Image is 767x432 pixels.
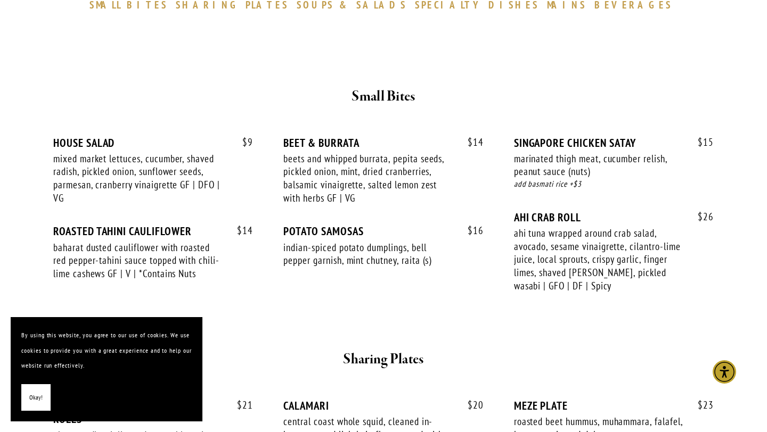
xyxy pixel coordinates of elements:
[283,136,483,149] div: BEET & BURRATA
[698,398,703,411] span: $
[242,136,248,148] span: $
[514,227,683,293] div: ahi tuna wrapped around crab salad, avocado, sesame vinaigrette, cilantro-lime juice, local sprou...
[468,398,473,411] span: $
[514,136,714,149] div: SINGAPORE CHICKEN SATAY
[457,136,484,148] span: 14
[53,136,253,149] div: HOUSE SALAD
[283,152,453,205] div: beets and whipped burrata, pepita seeds, pickled onion, mint, dried cranberries, balsamic vinaigr...
[283,225,483,238] div: POTATO SAMOSAS
[226,225,253,237] span: 14
[687,136,714,148] span: 15
[232,136,253,148] span: 9
[352,87,415,106] strong: Small Bites
[21,328,192,373] p: By using this website, you agree to our use of cookies. We use cookies to provide you with a grea...
[713,360,736,384] div: Accessibility Menu
[53,152,223,205] div: mixed market lettuces, cucumber, shaved radish, pickled onion, sunflower seeds, parmesan, cranber...
[468,224,473,237] span: $
[226,399,253,411] span: 21
[698,210,703,223] span: $
[687,211,714,223] span: 26
[343,350,423,369] strong: Sharing Plates
[53,225,253,238] div: ROASTED TAHINI CAULIFLOWER
[514,152,683,178] div: marinated thigh meat, cucumber relish, peanut sauce (nuts)
[457,399,484,411] span: 20
[468,136,473,148] span: $
[237,224,242,237] span: $
[698,136,703,148] span: $
[283,241,453,267] div: indian-spiced potato dumplings, bell pepper garnish, mint chutney, raita (s)
[687,399,714,411] span: 23
[283,399,483,412] div: CALAMARI
[21,384,51,411] button: Okay!
[514,178,714,190] div: add basmati rice +$3
[237,398,242,411] span: $
[11,317,202,421] section: Cookie banner
[514,399,714,412] div: MEZE PLATE
[514,211,714,224] div: AHI CRAB ROLL
[457,225,484,237] span: 16
[53,399,253,426] div: FRESH AVOCADO-SHRIMP SPRING ROLLS
[53,241,223,280] div: baharat dusted cauliflower with roasted red pepper-tahini sauce topped with chili-lime cashews GF...
[29,390,43,405] span: Okay!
